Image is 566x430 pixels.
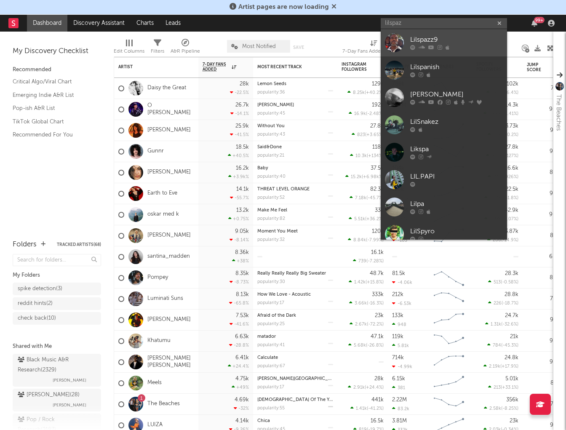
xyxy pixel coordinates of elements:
div: ( ) [487,342,518,348]
div: -6.53k [392,301,411,306]
a: THREAT LEVEL ORANGE [257,187,310,192]
div: 120k [372,229,384,234]
div: 24.7k [505,313,518,318]
a: Lilspazz9 [381,29,507,56]
div: 14.3k [505,102,518,108]
div: ( ) [487,237,518,243]
div: LilSpyro [410,227,503,237]
a: matador [257,334,276,339]
span: -7.28 % [368,259,382,264]
div: Baby [257,166,333,171]
div: Calculate [257,355,333,360]
span: -26.8 % [367,343,382,348]
span: 2.19k [489,364,500,369]
div: 7-Day Fans Added (7-Day Fans Added) [342,46,406,56]
a: Really Really Really Big Sweater [257,271,326,276]
a: LUIZA [147,422,163,429]
a: LIL.PAPI [381,166,507,193]
div: LIL.PAPI [410,172,503,182]
div: popularity: 43 [257,132,285,137]
a: O [PERSON_NAME] [147,102,194,117]
svg: Chart title [430,288,468,310]
button: Tracked Artists(68) [57,243,101,247]
span: -32.6 % [502,322,517,327]
div: 27.8k [370,123,384,129]
a: Meels [147,379,162,387]
div: Edit Columns [114,46,144,56]
a: Calculate [257,355,278,360]
div: Folders [13,240,37,250]
div: 4.75k [235,376,249,382]
div: 26.7k [235,102,249,108]
div: +49 % [232,385,249,390]
a: [DEMOGRAPHIC_DATA] Of The Year [257,398,336,402]
div: Moment You Meet [257,229,333,234]
a: santina_madden [147,253,190,260]
div: 212k [392,292,403,297]
div: ( ) [345,174,384,179]
div: Recommended [13,65,101,75]
span: +24.4 % [366,385,382,390]
span: 206 [493,238,501,243]
div: Likspa [410,144,503,155]
div: 333k [372,292,384,297]
div: A&R Pipeline [171,36,200,60]
a: [PERSON_NAME] [147,232,191,239]
span: 823 [357,133,365,137]
div: 4.69k [235,397,249,403]
span: 513 [494,280,501,285]
div: 16.1k [371,250,384,255]
div: Boyle Park [257,377,333,381]
span: +36.2 % [366,217,382,222]
div: Shared with Me [13,342,101,352]
div: 9.05k [235,229,249,234]
a: Dashboard [27,15,67,32]
span: +3.65 % [366,133,382,137]
div: +0.75 % [228,216,249,222]
div: ( ) [347,90,384,95]
div: ( ) [349,300,384,306]
div: popularity: 55 [257,406,285,411]
div: Make Me Feel [257,208,333,213]
div: popularity: 52 [257,195,285,200]
div: -41.5 % [230,132,249,137]
span: +1.41 % [502,112,517,116]
span: 16.9k [354,112,366,116]
div: A&R Pipeline [171,46,200,56]
a: Pompey [147,274,168,281]
div: 37.5k [371,166,384,171]
a: check back(10) [13,312,101,325]
a: reddit hints(2) [13,297,101,310]
a: Lilspanish [381,56,507,84]
span: 7.18k [355,196,366,200]
a: TikTok Global Chart [13,117,93,126]
div: 82.8 [527,168,561,178]
div: ( ) [348,342,384,348]
div: 87.3 [527,231,561,241]
div: popularity: 21 [257,153,284,158]
div: 2.22M [392,397,407,403]
a: Earth to Eve [147,190,177,197]
a: Afraid of the Dark [257,313,296,318]
a: Black Music A&R Research(2329)[PERSON_NAME] [13,354,101,387]
span: +134 % [368,154,382,158]
div: popularity: 82 [257,216,285,221]
div: 381 [392,385,405,390]
div: Without You [257,124,333,128]
div: 22.5k [505,187,518,192]
div: popularity: 17 [257,385,284,390]
div: popularity: 17 [257,301,284,305]
div: 8.36k [235,250,249,255]
div: Filters [151,36,164,60]
div: Instagram Followers [342,62,371,72]
a: [PERSON_NAME](28)[PERSON_NAME] [13,389,101,411]
span: -72.2 % [368,322,382,327]
a: Daisy the Great [147,85,186,92]
div: Beba doida [257,103,333,107]
div: [PERSON_NAME] ( 28 ) [18,390,80,400]
span: 3.66k [355,301,367,306]
div: 28k [374,376,384,382]
div: 71.6 [527,399,561,409]
span: -45.7 % [368,196,382,200]
a: [PERSON_NAME] [147,169,191,176]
